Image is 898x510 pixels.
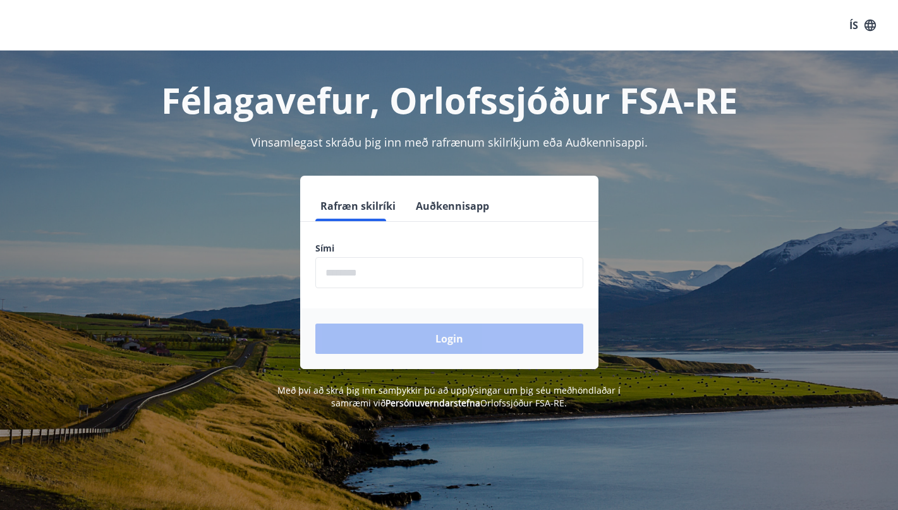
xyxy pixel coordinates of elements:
[315,242,583,255] label: Sími
[411,191,494,221] button: Auðkennisapp
[15,76,883,124] h1: Félagavefur, Orlofssjóður FSA-RE
[385,397,480,409] a: Persónuverndarstefna
[277,384,621,409] span: Með því að skrá þig inn samþykkir þú að upplýsingar um þig séu meðhöndlaðar í samræmi við Orlofss...
[842,14,883,37] button: ÍS
[251,135,648,150] span: Vinsamlegast skráðu þig inn með rafrænum skilríkjum eða Auðkennisappi.
[315,191,401,221] button: Rafræn skilríki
